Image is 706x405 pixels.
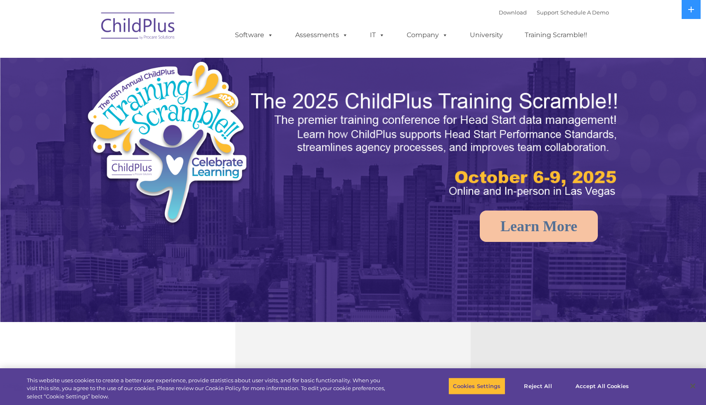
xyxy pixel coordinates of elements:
a: Software [227,27,282,43]
a: Download [499,9,527,16]
font: | [499,9,609,16]
button: Close [684,377,702,395]
a: Assessments [287,27,356,43]
button: Accept All Cookies [571,377,633,395]
a: Support [537,9,559,16]
a: IT [362,27,393,43]
a: University [462,27,511,43]
span: Last name [115,54,140,61]
img: ChildPlus by Procare Solutions [97,7,180,48]
a: Training Scramble!! [516,27,595,43]
button: Cookies Settings [448,377,505,395]
a: Company [398,27,456,43]
a: Learn More [480,211,598,242]
span: Phone number [115,88,150,95]
div: This website uses cookies to create a better user experience, provide statistics about user visit... [27,377,389,401]
button: Reject All [512,377,564,395]
a: Schedule A Demo [560,9,609,16]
